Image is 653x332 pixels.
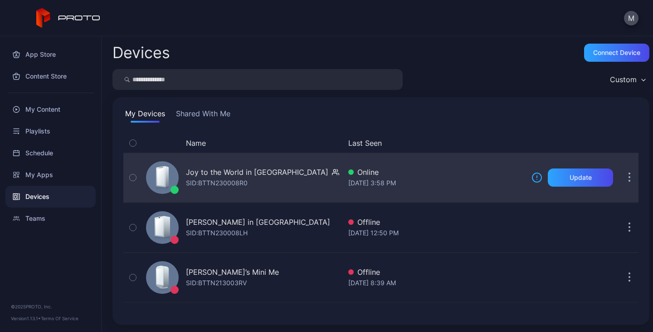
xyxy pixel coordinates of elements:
[605,69,649,90] button: Custom
[186,178,248,188] div: SID: BTTN230008R0
[5,186,96,208] a: Devices
[348,228,524,238] div: [DATE] 12:50 PM
[584,44,649,62] button: Connect device
[186,277,247,288] div: SID: BTTN213003RV
[5,65,96,87] a: Content Store
[548,168,613,187] button: Update
[610,75,637,84] div: Custom
[186,267,279,277] div: [PERSON_NAME]’s Mini Me
[570,174,592,181] div: Update
[11,303,90,310] div: © 2025 PROTO, Inc.
[11,316,41,321] span: Version 1.13.1 •
[348,217,524,228] div: Offline
[348,178,524,188] div: [DATE] 3:58 PM
[112,45,170,61] h2: Devices
[5,164,96,186] a: My Apps
[348,138,521,149] button: Last Seen
[5,208,96,229] a: Teams
[186,167,328,178] div: Joy to the World in [GEOGRAPHIC_DATA]
[528,138,609,149] div: Update Device
[41,316,78,321] a: Terms Of Service
[5,120,96,142] a: Playlists
[174,108,232,123] button: Shared With Me
[620,138,638,149] div: Options
[186,217,330,228] div: [PERSON_NAME] in [GEOGRAPHIC_DATA]
[123,108,167,123] button: My Devices
[5,44,96,65] a: App Store
[593,49,640,56] div: Connect device
[186,228,248,238] div: SID: BTTN230008LH
[348,167,524,178] div: Online
[348,277,524,288] div: [DATE] 8:39 AM
[5,99,96,120] a: My Content
[5,142,96,164] a: Schedule
[348,267,524,277] div: Offline
[186,138,206,149] button: Name
[624,11,638,25] button: M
